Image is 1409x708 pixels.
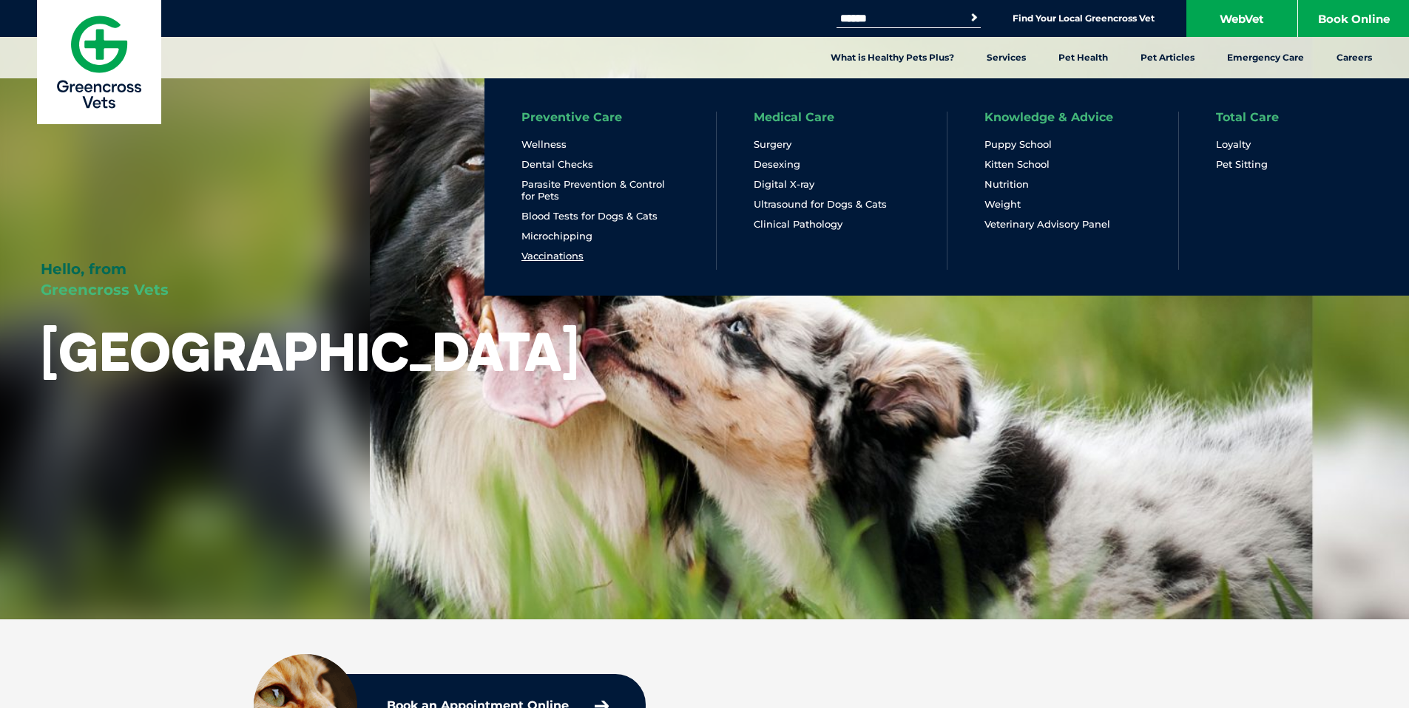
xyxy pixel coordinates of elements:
a: Services [970,37,1042,78]
a: Medical Care [754,112,834,123]
a: Puppy School [984,138,1052,151]
a: Knowledge & Advice [984,112,1113,123]
a: Careers [1320,37,1388,78]
a: What is Healthy Pets Plus? [814,37,970,78]
a: Ultrasound for Dogs & Cats [754,198,887,211]
a: Pet Articles [1124,37,1211,78]
a: Desexing [754,158,800,171]
a: Microchipping [521,230,592,242]
span: Hello, from [41,260,126,278]
a: Digital X-ray [754,178,814,191]
a: Total Care [1216,112,1279,123]
a: Parasite Prevention & Control for Pets [521,178,679,202]
a: Dental Checks [521,158,593,171]
a: Pet Sitting [1216,158,1268,171]
a: Wellness [521,138,567,151]
a: Weight [984,198,1021,211]
h1: [GEOGRAPHIC_DATA] [41,322,579,381]
a: Surgery [754,138,791,151]
a: Find Your Local Greencross Vet [1013,13,1155,24]
a: Nutrition [984,178,1029,191]
a: Preventive Care [521,112,622,123]
button: Search [967,10,981,25]
a: Pet Health [1042,37,1124,78]
a: Vaccinations [521,250,584,262]
a: Blood Tests for Dogs & Cats [521,210,658,222]
a: Kitten School [984,158,1050,171]
a: Emergency Care [1211,37,1320,78]
a: Veterinary Advisory Panel [984,218,1110,231]
a: Loyalty [1216,138,1251,151]
span: Greencross Vets [41,281,169,299]
a: Clinical Pathology [754,218,842,231]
